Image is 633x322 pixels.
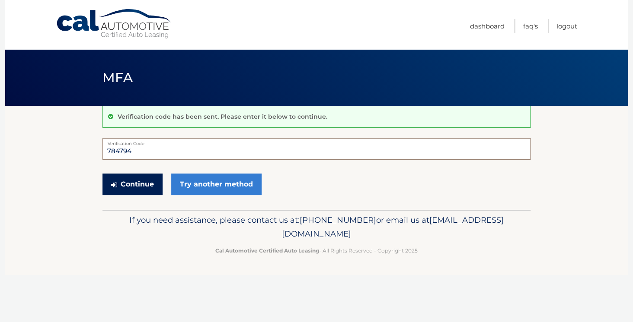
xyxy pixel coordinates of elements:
label: Verification Code [102,138,531,145]
p: If you need assistance, please contact us at: or email us at [108,213,525,241]
button: Continue [102,174,163,195]
span: [EMAIL_ADDRESS][DOMAIN_NAME] [282,215,504,239]
a: FAQ's [523,19,538,33]
a: Try another method [171,174,262,195]
p: - All Rights Reserved - Copyright 2025 [108,246,525,255]
a: Cal Automotive [56,9,173,39]
span: [PHONE_NUMBER] [300,215,376,225]
a: Dashboard [470,19,505,33]
input: Verification Code [102,138,531,160]
p: Verification code has been sent. Please enter it below to continue. [118,113,327,120]
span: MFA [102,69,133,85]
a: Logout [556,19,577,33]
strong: Cal Automotive Certified Auto Leasing [215,247,319,254]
